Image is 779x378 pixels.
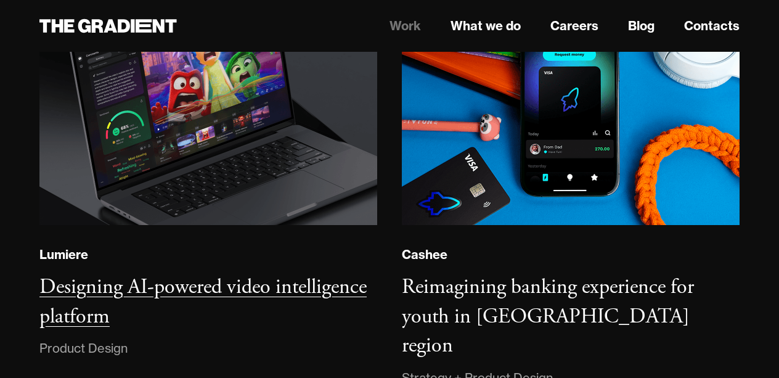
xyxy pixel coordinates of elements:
a: Careers [550,17,598,35]
h3: Designing AI-powered video intelligence platform [39,274,367,330]
h3: Reimagining banking experience for youth in [GEOGRAPHIC_DATA] region [402,274,694,359]
div: Lumiere [39,247,88,263]
div: Product Design [39,339,128,358]
a: Blog [628,17,655,35]
div: Cashee [402,247,447,263]
a: Contacts [684,17,740,35]
a: Work [389,17,421,35]
a: What we do [451,17,521,35]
